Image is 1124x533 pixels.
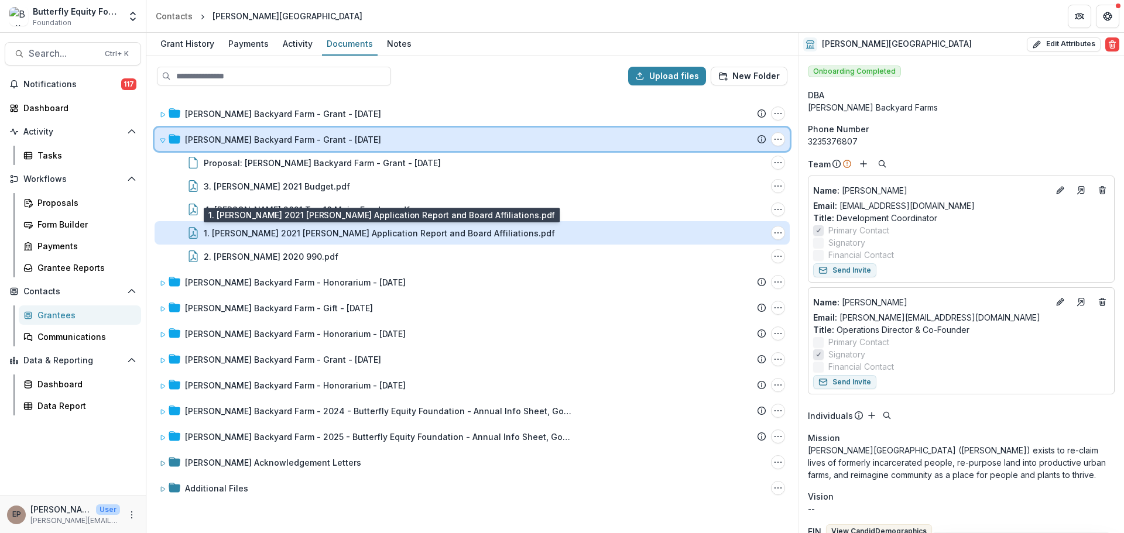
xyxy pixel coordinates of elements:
[204,227,555,239] div: 1. [PERSON_NAME] 2021 [PERSON_NAME] Application Report and Board Affiliations.pdf
[155,476,790,500] div: Additional FilesAdditional Files Options
[155,128,790,268] div: [PERSON_NAME] Backyard Farm - Grant - [DATE]ALMA Backyard Farm - Grant - 12/14/2021 OptionsPropos...
[155,102,790,125] div: [PERSON_NAME] Backyard Farm - Grant - [DATE]ALMA Backyard Farm - Grant - 12/17/2020 Options
[19,193,141,212] a: Proposals
[19,236,141,256] a: Payments
[813,184,1048,197] p: [PERSON_NAME]
[1053,183,1067,197] button: Edit
[322,35,378,52] div: Documents
[185,328,406,340] div: [PERSON_NAME] Backyard Farm - Honorarium - [DATE]
[828,348,865,360] span: Signatory
[808,432,840,444] span: Mission
[30,515,120,526] p: [PERSON_NAME][EMAIL_ADDRESS][DOMAIN_NAME]
[23,127,122,137] span: Activity
[322,33,378,56] a: Documents
[125,508,139,522] button: More
[102,47,131,60] div: Ctrl + K
[1027,37,1101,51] button: Edit Attributes
[185,276,406,288] div: [PERSON_NAME] Backyard Farm - Honorarium - [DATE]
[813,296,1048,308] p: [PERSON_NAME]
[23,174,122,184] span: Workflows
[155,198,790,221] div: 4. [PERSON_NAME] 2021 Top 10 Major Funders.pdf4. ALMA 2021 Top 10 Major Funders.pdf Options
[771,226,785,240] button: 1. ALMA 2021 Grant Application Report and Board Affiliations.pdf Options
[813,325,834,335] span: Title :
[155,373,790,397] div: [PERSON_NAME] Backyard Farm - Honorarium - [DATE]ALMA Backyard Farm - Honorarium - 10/11/2023 Opt...
[19,327,141,346] a: Communications
[185,379,406,391] div: [PERSON_NAME] Backyard Farm - Honorarium - [DATE]
[19,258,141,277] a: Grantee Reports
[185,456,361,469] div: [PERSON_NAME] Acknowledgement Letters
[37,197,132,209] div: Proposals
[151,8,367,25] nav: breadcrumb
[155,151,790,174] div: Proposal: [PERSON_NAME] Backyard Farm - Grant - [DATE]Proposal: ALMA Backyard Farm - Grant - 12/1...
[23,356,122,366] span: Data & Reporting
[1095,295,1109,309] button: Deletes
[121,78,136,90] span: 117
[828,249,894,261] span: Financial Contact
[204,180,350,192] div: 3. [PERSON_NAME] 2021 Budget.pdf
[828,360,894,373] span: Financial Contact
[151,8,197,25] a: Contacts
[813,311,1040,324] a: Email: [PERSON_NAME][EMAIL_ADDRESS][DOMAIN_NAME]
[155,174,790,198] div: 3. [PERSON_NAME] 2021 Budget.pdf3. ALMA 2021 Budget.pdf Options
[96,504,120,515] p: User
[1105,37,1119,51] button: Delete
[155,128,790,151] div: [PERSON_NAME] Backyard Farm - Grant - [DATE]ALMA Backyard Farm - Grant - 12/14/2021 Options
[771,326,785,341] button: ALMA Backyard Farm - Honorarium - 6/6/2023 Options
[155,348,790,371] div: [PERSON_NAME] Backyard Farm - Grant - [DATE]ALMA Backyard Farm - Grant - 7/6/2023 Options
[808,503,1115,515] p: --
[155,322,790,345] div: [PERSON_NAME] Backyard Farm - Honorarium - [DATE]ALMA Backyard Farm - Honorarium - 6/6/2023 Options
[856,157,871,171] button: Add
[5,122,141,141] button: Open Activity
[771,132,785,146] button: ALMA Backyard Farm - Grant - 12/14/2021 Options
[771,275,785,289] button: ALMA Backyard Farm - Honorarium - 10/31/2022 Options
[185,302,373,314] div: [PERSON_NAME] Backyard Farm - Gift - [DATE]
[5,42,141,66] button: Search...
[23,102,132,114] div: Dashboard
[37,262,132,274] div: Grantee Reports
[628,67,706,85] button: Upload files
[156,10,193,22] div: Contacts
[224,33,273,56] a: Payments
[155,296,790,319] div: [PERSON_NAME] Backyard Farm - Gift - [DATE]ALMA Backyard Farm - Gift - 12/13/2022 Options
[771,301,785,315] button: ALMA Backyard Farm - Gift - 12/13/2022 Options
[813,185,839,195] span: Name :
[19,374,141,394] a: Dashboard
[808,66,901,77] span: Onboarding Completed
[278,35,317,52] div: Activity
[30,503,91,515] p: [PERSON_NAME]
[5,98,141,118] a: Dashboard
[771,202,785,216] button: 4. ALMA 2021 Top 10 Major Funders.pdf Options
[9,7,28,26] img: Butterfly Equity Foundation
[808,410,853,422] p: Individuals
[1072,293,1091,311] a: Go to contact
[156,35,219,52] div: Grant History
[37,218,132,231] div: Form Builder
[711,67,787,85] button: New Folder
[125,5,141,28] button: Open entity switcher
[808,135,1115,147] div: 3235376807
[5,75,141,94] button: Notifications117
[382,33,416,56] a: Notes
[155,399,790,422] div: [PERSON_NAME] Backyard Farm - 2024 - Butterfly Equity Foundation - Annual Info Sheet, Goals, & Re...
[37,331,132,343] div: Communications
[278,33,317,56] a: Activity
[5,170,141,188] button: Open Workflows
[23,80,121,90] span: Notifications
[213,10,362,22] div: [PERSON_NAME][GEOGRAPHIC_DATA]
[19,146,141,165] a: Tasks
[813,297,839,307] span: Name :
[771,352,785,366] button: ALMA Backyard Farm - Grant - 7/6/2023 Options
[808,490,834,503] span: Vision
[813,296,1048,308] a: Name: [PERSON_NAME]
[5,282,141,301] button: Open Contacts
[5,351,141,370] button: Open Data & Reporting
[155,270,790,294] div: [PERSON_NAME] Backyard Farm - Honorarium - [DATE]ALMA Backyard Farm - Honorarium - 10/31/2022 Opt...
[224,35,273,52] div: Payments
